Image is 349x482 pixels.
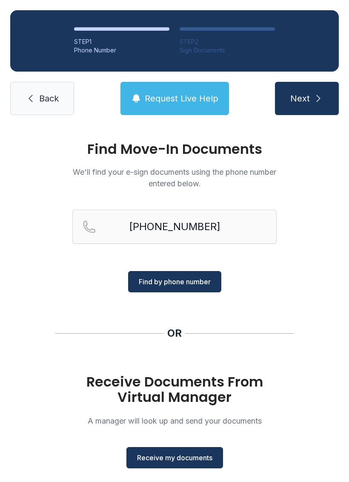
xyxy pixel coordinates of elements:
[72,210,277,244] input: Reservation phone number
[290,92,310,104] span: Next
[72,166,277,189] p: We'll find your e-sign documents using the phone number entered below.
[72,415,277,427] p: A manager will look up and send your documents
[74,38,169,46] div: STEP 1
[72,142,277,156] h1: Find Move-In Documents
[137,453,212,463] span: Receive my documents
[139,277,211,287] span: Find by phone number
[167,326,182,340] div: OR
[145,92,218,104] span: Request Live Help
[180,38,275,46] div: STEP 2
[74,46,169,55] div: Phone Number
[39,92,59,104] span: Back
[72,374,277,405] h1: Receive Documents From Virtual Manager
[180,46,275,55] div: Sign Documents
